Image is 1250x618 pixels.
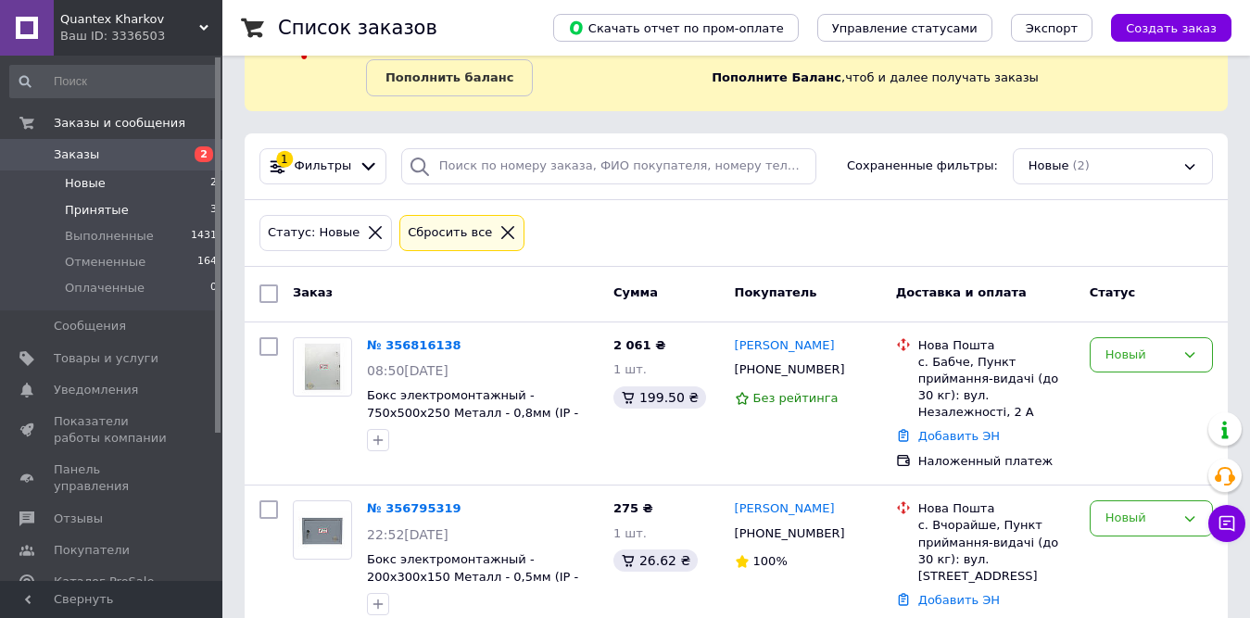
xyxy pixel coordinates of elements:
div: с. Вчорайше, Пункт приймання-видачі (до 30 кг): вул. [STREET_ADDRESS] [918,517,1075,585]
span: Quantex Kharkov [60,11,199,28]
div: Сбросить все [404,223,496,243]
div: Нова Пошта [918,337,1075,354]
span: Показатели работы компании [54,413,171,447]
a: Фото товару [293,337,352,397]
span: Отзывы [54,511,103,527]
span: 3 [210,202,217,219]
div: с. Бабче, Пункт приймання-видачі (до 30 кг): вул. Незалежності, 2 А [918,354,1075,422]
span: 0 [210,280,217,296]
div: [PHONE_NUMBER] [731,358,849,382]
span: Фильтры [295,158,352,175]
div: Новый [1105,509,1175,528]
a: [PERSON_NAME] [735,500,835,518]
span: Сообщения [54,318,126,334]
span: Оплаченные [65,280,145,296]
span: Экспорт [1026,21,1078,35]
span: 1 шт. [613,526,647,540]
span: 08:50[DATE] [367,363,448,378]
span: Заказы [54,146,99,163]
img: Фото товару [294,511,351,549]
h1: Список заказов [278,17,437,39]
div: [PHONE_NUMBER] [731,522,849,546]
span: Принятые [65,202,129,219]
span: Сохраненные фильтры: [847,158,998,175]
span: Товары и услуги [54,350,158,367]
div: Новый [1105,346,1175,365]
span: Сумма [613,285,658,299]
span: Новые [1029,158,1069,175]
div: Статус: Новые [264,223,363,243]
span: Заказ [293,285,333,299]
span: Новые [65,175,106,192]
span: Создать заказ [1126,21,1217,35]
input: Поиск [9,65,219,98]
span: Каталог ProSale [54,574,154,590]
a: Создать заказ [1092,20,1231,34]
a: Фото товару [293,500,352,560]
button: Управление статусами [817,14,992,42]
span: Доставка и оплата [896,285,1027,299]
button: Скачать отчет по пром-оплате [553,14,799,42]
div: Наложенный платеж [918,453,1075,470]
span: Покупатели [54,542,130,559]
div: Ваш ID: 3336503 [60,28,222,44]
button: Чат с покупателем [1208,505,1245,542]
a: Бокс электромонтажный - 750х500х250 Металл - 0,8мм (IP - 54) [367,388,578,436]
span: 164 [197,254,217,271]
span: Заказы и сообщения [54,115,185,132]
span: 1431 [191,228,217,245]
a: Добавить ЭН [918,429,1000,443]
span: 1 шт. [613,362,647,376]
span: Статус [1090,285,1136,299]
b: Пополните Баланс [712,70,841,84]
span: Панель управления [54,461,171,495]
b: Пополнить баланс [385,70,513,84]
a: № 356816138 [367,338,461,352]
div: 1 [276,151,293,168]
button: Создать заказ [1111,14,1231,42]
div: 26.62 ₴ [613,549,698,572]
span: Отмененные [65,254,145,271]
span: Без рейтинга [753,391,839,405]
span: Покупатель [735,285,817,299]
img: Фото товару [297,338,347,396]
a: № 356795319 [367,501,461,515]
span: 100% [753,554,788,568]
a: Добавить ЭН [918,593,1000,607]
a: Пополнить баланс [366,59,533,96]
span: 2 061 ₴ [613,338,665,352]
span: Уведомления [54,382,138,398]
a: Бокс электромонтажный - 200х300х150 Металл - 0,5мм (IP - 31) [367,552,578,600]
span: 22:52[DATE] [367,527,448,542]
span: 2 [210,175,217,192]
div: Нова Пошта [918,500,1075,517]
span: 2 [195,146,213,162]
span: Управление статусами [832,21,978,35]
a: [PERSON_NAME] [735,337,835,355]
div: 199.50 ₴ [613,386,706,409]
span: Выполненные [65,228,154,245]
input: Поиск по номеру заказа, ФИО покупателя, номеру телефона, Email, номеру накладной [401,148,816,184]
button: Экспорт [1011,14,1092,42]
span: Скачать отчет по пром-оплате [568,19,784,36]
span: 275 ₴ [613,501,653,515]
span: (2) [1072,158,1089,172]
